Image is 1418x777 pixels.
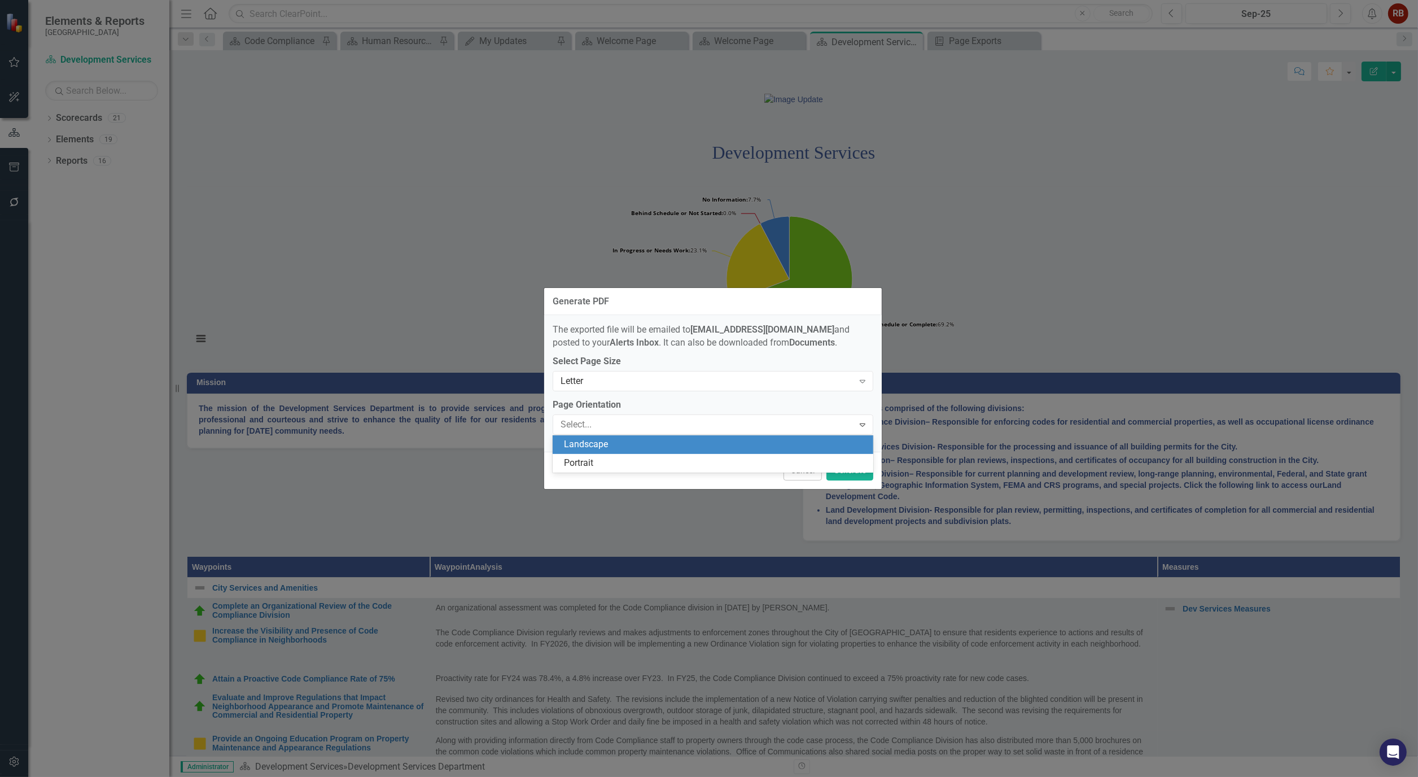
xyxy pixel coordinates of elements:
[564,457,866,470] div: Portrait
[553,355,873,368] label: Select Page Size
[1380,739,1407,766] div: Open Intercom Messenger
[690,324,834,335] strong: [EMAIL_ADDRESS][DOMAIN_NAME]
[789,337,835,348] strong: Documents
[610,337,659,348] strong: Alerts Inbox
[561,374,854,387] div: Letter
[564,438,866,451] div: Landscape
[553,324,850,348] span: The exported file will be emailed to and posted to your . It can also be downloaded from .
[553,296,609,307] div: Generate PDF
[553,399,873,412] label: Page Orientation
